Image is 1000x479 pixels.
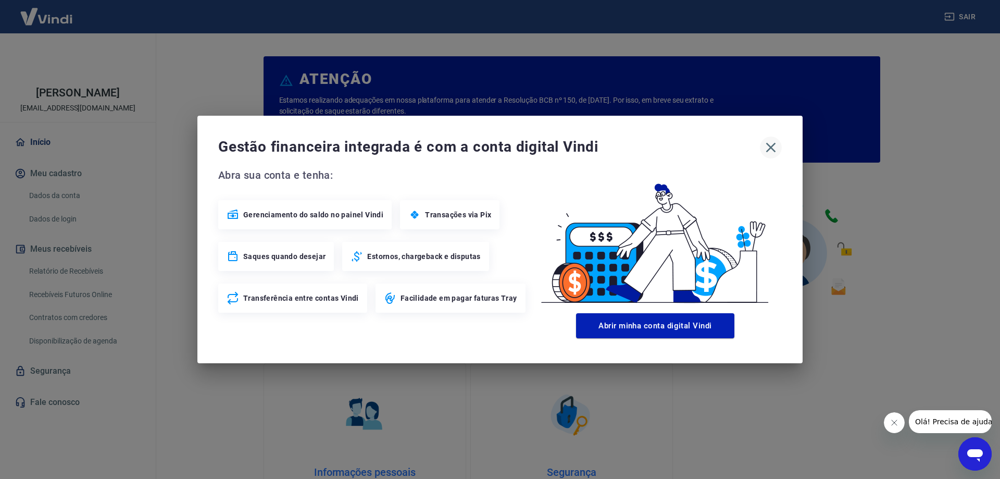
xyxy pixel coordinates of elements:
[218,137,760,157] span: Gestão financeira integrada é com a conta digital Vindi
[425,210,491,220] span: Transações via Pix
[243,251,326,262] span: Saques quando desejar
[884,412,905,433] iframe: Fechar mensagem
[218,167,529,183] span: Abra sua conta e tenha:
[243,293,359,303] span: Transferência entre contas Vindi
[6,7,87,16] span: Olá! Precisa de ajuda?
[367,251,480,262] span: Estornos, chargeback e disputas
[401,293,517,303] span: Facilidade em pagar faturas Tray
[958,437,992,471] iframe: Botão para abrir a janela de mensagens
[529,167,782,309] img: Good Billing
[243,210,383,220] span: Gerenciamento do saldo no painel Vindi
[576,313,734,338] button: Abrir minha conta digital Vindi
[909,410,992,433] iframe: Mensagem da empresa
